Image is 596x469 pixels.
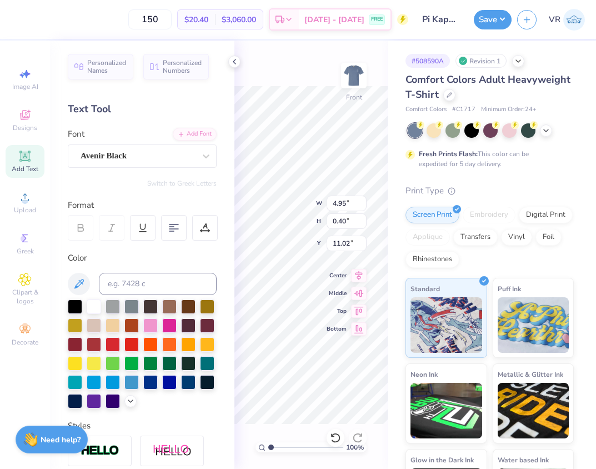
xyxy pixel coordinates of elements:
[410,283,440,295] span: Standard
[173,128,217,141] div: Add Font
[549,13,560,26] span: VR
[327,290,347,297] span: Middle
[498,283,521,295] span: Puff Ink
[327,307,347,315] span: Top
[327,272,347,280] span: Center
[99,273,217,295] input: e.g. 7428 c
[414,8,468,31] input: Untitled Design
[87,59,127,74] span: Personalized Names
[371,16,383,23] span: FREE
[410,368,438,380] span: Neon Ink
[405,184,574,197] div: Print Type
[410,383,482,438] img: Neon Ink
[405,73,570,101] span: Comfort Colors Adult Heavyweight T-Shirt
[535,229,562,246] div: Foil
[346,442,364,452] span: 100 %
[327,325,347,333] span: Bottom
[405,229,450,246] div: Applique
[14,206,36,214] span: Upload
[41,435,81,445] strong: Need help?
[68,102,217,117] div: Text Tool
[163,59,202,74] span: Personalized Numbers
[419,149,478,158] strong: Fresh Prints Flash:
[405,207,459,223] div: Screen Print
[68,199,218,212] div: Format
[128,9,172,29] input: – –
[343,64,365,87] img: Front
[481,105,537,114] span: Minimum Order: 24 +
[405,251,459,268] div: Rhinestones
[304,14,364,26] span: [DATE] - [DATE]
[498,297,569,353] img: Puff Ink
[184,14,208,26] span: $20.40
[410,454,474,466] span: Glow in the Dark Ink
[222,14,256,26] span: $3,060.00
[81,445,119,457] img: Stroke
[346,92,362,102] div: Front
[419,149,555,169] div: This color can be expedited for 5 day delivery.
[147,179,217,188] button: Switch to Greek Letters
[498,368,563,380] span: Metallic & Glitter Ink
[405,105,447,114] span: Comfort Colors
[453,229,498,246] div: Transfers
[498,454,549,466] span: Water based Ink
[563,9,585,31] img: Val Rhey Lodueta
[12,338,38,347] span: Decorate
[410,297,482,353] img: Standard
[519,207,573,223] div: Digital Print
[6,288,44,306] span: Clipart & logos
[68,420,217,432] div: Styles
[12,82,38,91] span: Image AI
[13,123,37,132] span: Designs
[68,252,217,265] div: Color
[405,54,450,68] div: # 508590A
[549,9,585,31] a: VR
[463,207,515,223] div: Embroidery
[17,247,34,256] span: Greek
[68,128,84,141] label: Font
[498,383,569,438] img: Metallic & Glitter Ink
[501,229,532,246] div: Vinyl
[12,164,38,173] span: Add Text
[474,10,512,29] button: Save
[452,105,475,114] span: # C1717
[455,54,507,68] div: Revision 1
[153,444,192,458] img: Shadow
